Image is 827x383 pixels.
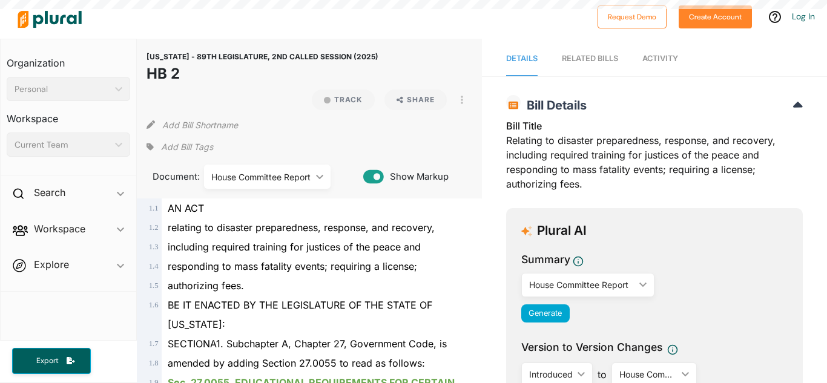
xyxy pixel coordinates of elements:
span: Bill Details [521,98,587,113]
div: Current Team [15,139,110,151]
h3: Plural AI [537,223,587,238]
span: 1 . 2 [149,223,159,232]
div: House Committee Report [211,171,311,183]
button: Request Demo [598,5,667,28]
div: Relating to disaster preparedness, response, and recovery, including required training for justic... [506,119,803,198]
span: 1 . 4 [149,262,159,270]
button: Share [380,90,452,110]
span: [US_STATE] - 89TH LEGISLATURE, 2ND CALLED SESSION (2025) [147,52,378,61]
span: Generate [529,309,562,318]
span: to [593,367,611,382]
span: 1 . 3 [149,243,159,251]
h1: HB 2 [147,63,378,85]
button: Export [12,348,91,374]
span: 1 . 6 [149,301,159,309]
span: authorizing fees. [168,280,244,292]
span: 1 . 1 [149,204,159,212]
h3: Workspace [7,101,130,128]
a: Request Demo [598,10,667,22]
button: Generate [521,304,570,322]
span: relating to disaster preparedness, response, and recovery, [168,221,435,234]
span: Export [28,356,67,366]
span: 1 . 7 [149,339,159,348]
button: Add Bill Shortname [162,115,238,134]
span: Add Bill Tags [161,141,213,153]
span: Details [506,54,538,63]
span: AN ACT [168,202,204,214]
span: Show Markup [384,170,449,183]
span: SECTIONA1. Subchapter A, Chapter 27, Government Code, is [168,338,447,350]
a: Log In [792,11,815,22]
div: Personal [15,83,110,96]
h3: Bill Title [506,119,803,133]
button: Share [384,90,447,110]
div: RELATED BILLS [562,53,618,64]
span: amended by adding Section 27.0055 to read as follows: [168,357,425,369]
span: including required training for justices of the peace and [168,241,421,253]
button: Track [312,90,375,110]
div: House Committee Report [619,368,677,381]
div: Introduced [529,368,573,381]
h2: Search [34,186,65,199]
a: RELATED BILLS [562,42,618,76]
span: Version to Version Changes [521,339,662,355]
span: Document: [147,170,189,183]
span: BE IT ENACTED BY THE LEGISLATURE OF THE STATE OF [US_STATE]: [168,299,432,330]
div: Add tags [147,138,213,156]
a: Create Account [679,10,752,22]
a: Activity [642,42,678,76]
button: Create Account [679,5,752,28]
span: 1 . 5 [149,281,159,290]
span: responding to mass fatality events; requiring a license; [168,260,417,272]
div: House Committee Report [529,278,634,291]
h3: Organization [7,45,130,72]
h3: Summary [521,252,570,267]
span: 1 . 8 [149,359,159,367]
span: Activity [642,54,678,63]
a: Details [506,42,538,76]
